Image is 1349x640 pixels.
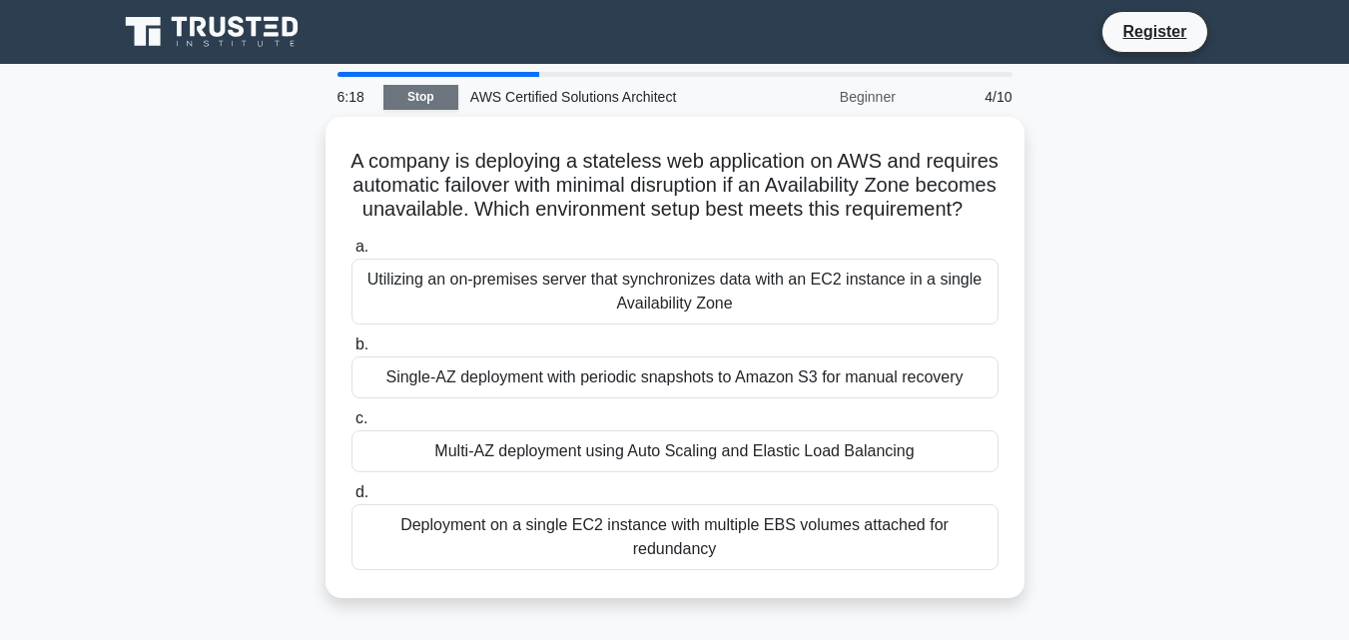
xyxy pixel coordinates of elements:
[351,356,999,398] div: Single-AZ deployment with periodic snapshots to Amazon S3 for manual recovery
[733,77,908,117] div: Beginner
[458,77,733,117] div: AWS Certified Solutions Architect
[326,77,383,117] div: 6:18
[355,409,367,426] span: c.
[355,335,368,352] span: b.
[351,430,999,472] div: Multi-AZ deployment using Auto Scaling and Elastic Load Balancing
[351,259,999,324] div: Utilizing an on-premises server that synchronizes data with an EC2 instance in a single Availabil...
[355,238,368,255] span: a.
[351,504,999,570] div: Deployment on a single EC2 instance with multiple EBS volumes attached for redundancy
[355,483,368,500] span: d.
[908,77,1024,117] div: 4/10
[1110,19,1198,44] a: Register
[383,85,458,110] a: Stop
[349,149,1001,223] h5: A company is deploying a stateless web application on AWS and requires automatic failover with mi...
